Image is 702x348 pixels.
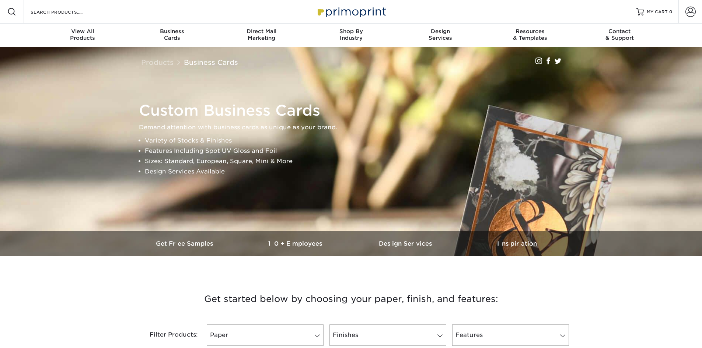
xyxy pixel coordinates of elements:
[217,28,306,35] span: Direct Mail
[127,28,217,35] span: Business
[130,231,241,256] a: Get Free Samples
[127,28,217,41] div: Cards
[38,24,128,47] a: View AllProducts
[136,282,567,316] h3: Get started below by choosing your paper, finish, and features:
[351,240,462,247] h3: Design Services
[669,9,673,14] span: 0
[145,156,570,166] li: Sizes: Standard, European, Square, Mini & More
[217,24,306,47] a: Direct MailMarketing
[351,231,462,256] a: Design Services
[184,58,238,66] a: Business Cards
[452,324,569,346] a: Features
[241,231,351,256] a: 10+ Employees
[485,28,575,35] span: Resources
[30,7,102,16] input: SEARCH PRODUCTS.....
[575,28,664,41] div: & Support
[145,146,570,156] li: Features Including Spot UV Gloss and Foil
[241,240,351,247] h3: 10+ Employees
[396,28,485,35] span: Design
[207,324,324,346] a: Paper
[647,9,668,15] span: MY CART
[38,28,128,35] span: View All
[314,4,388,20] img: Primoprint
[141,58,174,66] a: Products
[130,324,204,346] div: Filter Products:
[139,102,570,119] h1: Custom Business Cards
[462,240,572,247] h3: Inspiration
[462,231,572,256] a: Inspiration
[396,24,485,47] a: DesignServices
[38,28,128,41] div: Products
[145,166,570,177] li: Design Services Available
[217,28,306,41] div: Marketing
[139,122,570,133] p: Demand attention with business cards as unique as your brand.
[575,24,664,47] a: Contact& Support
[396,28,485,41] div: Services
[127,24,217,47] a: BusinessCards
[306,24,396,47] a: Shop ByIndustry
[485,28,575,41] div: & Templates
[575,28,664,35] span: Contact
[306,28,396,35] span: Shop By
[329,324,446,346] a: Finishes
[306,28,396,41] div: Industry
[485,24,575,47] a: Resources& Templates
[145,136,570,146] li: Variety of Stocks & Finishes
[130,240,241,247] h3: Get Free Samples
